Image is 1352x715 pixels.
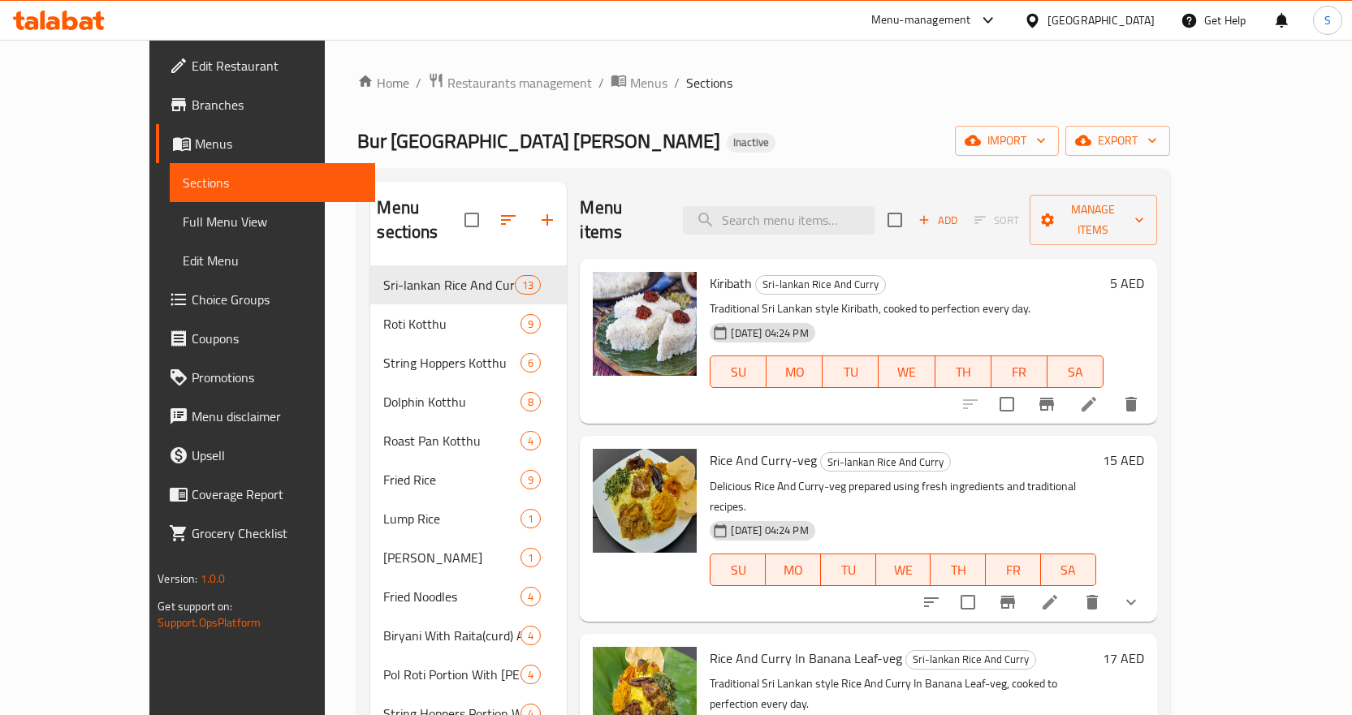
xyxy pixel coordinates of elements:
[520,470,541,489] div: items
[942,360,985,384] span: TH
[1041,553,1096,586] button: SA
[756,275,885,294] span: Sri-lankan Rice And Curry
[906,650,1035,669] span: Sri-lankan Rice And Curry
[383,353,520,373] span: String Hoppers Kotthu
[683,206,875,235] input: search
[370,616,567,655] div: Biryani With Raita(curd) And Salad4
[383,275,515,295] span: Sri-lankan Rice And Curry
[937,558,979,582] span: TH
[1043,200,1143,240] span: Manage items
[520,392,541,411] div: items
[170,202,375,241] a: Full Menu View
[156,280,375,319] a: Choice Groups
[521,589,540,605] span: 4
[170,241,375,280] a: Edit Menu
[876,553,931,586] button: WE
[520,665,541,684] div: items
[992,558,1035,582] span: FR
[370,460,567,499] div: Fried Rice9
[158,612,261,633] a: Support.OpsPlatform
[1065,126,1170,156] button: export
[383,665,520,684] div: Pol Roti Portion With Dal Curry And Lunu Miris
[192,56,362,75] span: Edit Restaurant
[630,73,667,93] span: Menus
[988,583,1027,622] button: Branch-specific-item
[766,553,821,586] button: MO
[710,271,752,295] span: Kiribath
[370,538,567,577] div: [PERSON_NAME]1
[515,275,541,295] div: items
[183,251,362,270] span: Edit Menu
[1112,583,1151,622] button: show more
[885,360,928,384] span: WE
[773,360,816,384] span: MO
[383,587,520,606] span: Fried Noodles
[598,73,604,93] li: /
[710,646,902,670] span: Rice And Curry In Banana Leaf-veg
[827,558,870,582] span: TU
[520,626,541,645] div: items
[871,11,971,30] div: Menu-management
[158,596,232,617] span: Get support on:
[370,499,567,538] div: Lump Rice1
[357,123,720,159] span: Bur [GEOGRAPHIC_DATA] [PERSON_NAME]
[156,514,375,553] a: Grocery Checklist
[521,355,540,371] span: 6
[192,95,362,114] span: Branches
[821,453,950,472] span: Sri-lankan Rice And Curry
[935,355,991,388] button: TH
[516,278,540,293] span: 13
[916,211,960,230] span: Add
[383,392,520,411] span: Dolphin Kotthu
[156,46,375,85] a: Edit Restaurant
[520,587,541,606] div: items
[383,509,520,528] span: Lump Rice
[521,628,540,644] span: 4
[968,131,1046,151] span: import
[192,329,362,348] span: Coupons
[383,665,520,684] span: Pol Roti Portion With [PERSON_NAME] And Lunu Miris
[520,431,541,450] div: items
[192,407,362,426] span: Menu disclaimer
[1121,592,1141,612] svg: Show Choices
[674,73,680,93] li: /
[521,550,540,566] span: 1
[717,360,760,384] span: SU
[724,325,814,341] span: [DATE] 04:24 PM
[951,585,985,619] span: Select to update
[755,275,886,295] div: Sri-lankan Rice And Curry
[357,73,409,93] a: Home
[964,208,1030,233] span: Select section first
[724,523,814,538] span: [DATE] 04:24 PM
[383,626,520,645] div: Biryani With Raita(curd) And Salad
[156,475,375,514] a: Coverage Report
[192,290,362,309] span: Choice Groups
[1040,592,1060,612] a: Edit menu item
[156,85,375,124] a: Branches
[158,568,197,589] span: Version:
[192,368,362,387] span: Promotions
[829,360,872,384] span: TU
[998,360,1041,384] span: FR
[1110,272,1144,295] h6: 5 AED
[710,674,1095,714] p: Traditional Sri Lankan style Rice And Curry In Banana Leaf-veg, cooked to perfection every day.
[521,433,540,449] span: 4
[370,655,567,694] div: Pol Roti Portion With [PERSON_NAME] And Lunu Miris4
[820,452,951,472] div: Sri-lankan Rice And Curry
[156,124,375,163] a: Menus
[370,304,567,343] div: Roti Kotthu9
[370,382,567,421] div: Dolphin Kotthu8
[710,476,1095,517] p: Delicious Rice And Curry-veg prepared using fresh ingredients and traditional recipes.
[991,355,1047,388] button: FR
[370,421,567,460] div: Roast Pan Kotthu4
[383,470,520,489] span: Fried Rice
[383,314,520,334] span: Roti Kotthu
[1027,385,1066,424] button: Branch-specific-item
[383,431,520,450] span: Roast Pan Kotthu
[593,272,697,376] img: Kiribath
[990,387,1024,421] span: Select to update
[183,173,362,192] span: Sections
[931,553,986,586] button: TH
